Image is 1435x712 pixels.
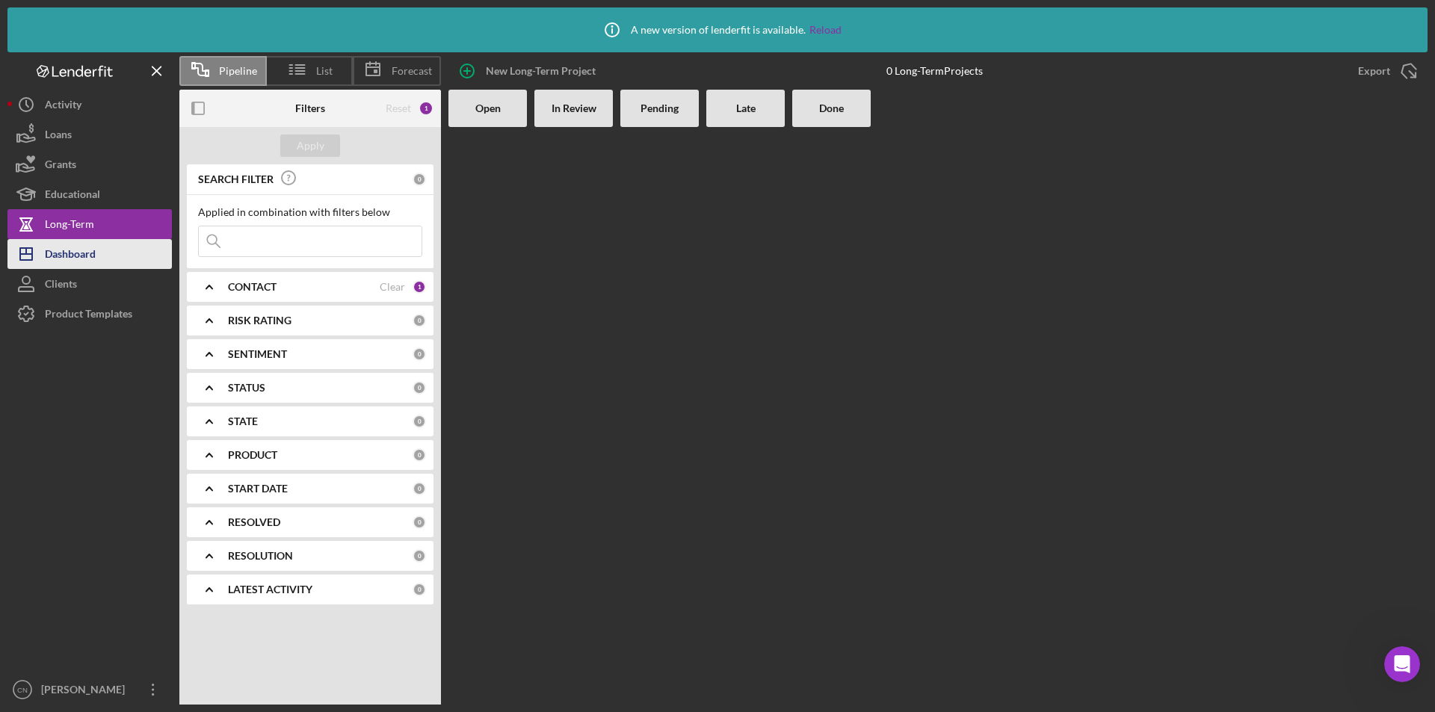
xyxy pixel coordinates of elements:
[31,224,250,240] div: Update Permissions Settings
[31,190,121,205] span: Search for help
[228,348,287,360] b: SENTIMENT
[31,279,250,295] div: Archive a Project
[413,415,426,428] div: 0
[641,102,679,114] b: Pending
[7,149,172,179] button: Grants
[228,550,293,562] b: RESOLUTION
[99,466,199,526] button: Messages
[1358,56,1390,86] div: Export
[45,120,72,153] div: Loans
[219,65,257,77] span: Pipeline
[413,381,426,394] div: 0
[413,482,426,495] div: 0
[45,90,81,123] div: Activity
[7,179,172,209] button: Educational
[228,483,288,495] b: START DATE
[419,101,433,116] div: 1
[392,65,432,77] span: Forecast
[22,273,277,301] div: Archive a Project
[819,102,844,114] b: Done
[228,315,291,326] b: RISK RATING
[295,102,325,114] b: Filters
[7,120,172,149] button: Loans
[31,307,250,323] div: How to Create a Test Project
[200,466,299,526] button: Help
[413,448,426,462] div: 0
[7,209,172,239] button: Long-Term
[475,102,501,114] b: Open
[30,131,269,157] p: How can we help?
[37,675,135,708] div: [PERSON_NAME]
[198,173,274,185] b: SEARCH FILTER
[7,239,172,269] button: Dashboard
[886,65,983,77] div: 0 Long-Term Projects
[316,65,333,77] span: List
[30,106,269,131] p: Hi Christi 👋
[593,11,842,49] div: A new version of lenderfit is available.
[228,449,277,461] b: PRODUCT
[31,356,250,371] div: Send us a message
[386,102,411,114] div: Reset
[486,56,596,86] div: New Long-Term Project
[7,90,172,120] button: Activity
[1384,646,1420,682] iframe: Intercom live chat
[552,102,596,114] b: In Review
[7,269,172,299] button: Clients
[228,415,258,427] b: STATE
[22,246,277,273] div: Pipeline and Forecast View
[33,504,67,514] span: Home
[7,675,172,705] button: CN[PERSON_NAME]
[45,179,100,213] div: Educational
[228,382,265,394] b: STATUS
[237,504,261,514] span: Help
[413,173,426,186] div: 0
[228,583,312,595] b: LATEST ACTIVITY
[235,24,265,54] img: Profile image for Christina
[22,301,277,329] div: How to Create a Test Project
[31,252,250,267] div: Pipeline and Forecast View
[45,239,96,273] div: Dashboard
[17,686,28,694] text: CN
[31,371,250,387] div: We typically reply in a few hours
[30,28,54,52] img: logo
[809,24,842,36] a: Reload
[297,134,324,157] div: Apply
[45,209,94,243] div: Long-Term
[736,102,756,114] b: Late
[1343,56,1428,86] button: Export
[22,218,277,246] div: Update Permissions Settings
[228,516,280,528] b: RESOLVED
[413,516,426,529] div: 0
[413,549,426,563] div: 0
[45,149,76,183] div: Grants
[280,134,340,157] button: Apply
[198,206,422,218] div: Applied in combination with filters below
[45,269,77,303] div: Clients
[448,56,611,86] button: New Long-Term Project
[413,583,426,596] div: 0
[413,314,426,327] div: 0
[228,281,277,293] b: CONTACT
[413,347,426,361] div: 0
[124,504,176,514] span: Messages
[45,299,132,332] div: Product Templates
[380,281,405,293] div: Clear
[22,182,277,212] button: Search for help
[7,299,172,329] button: Product Templates
[413,280,426,294] div: 1
[15,343,284,400] div: Send us a messageWe typically reply in a few hours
